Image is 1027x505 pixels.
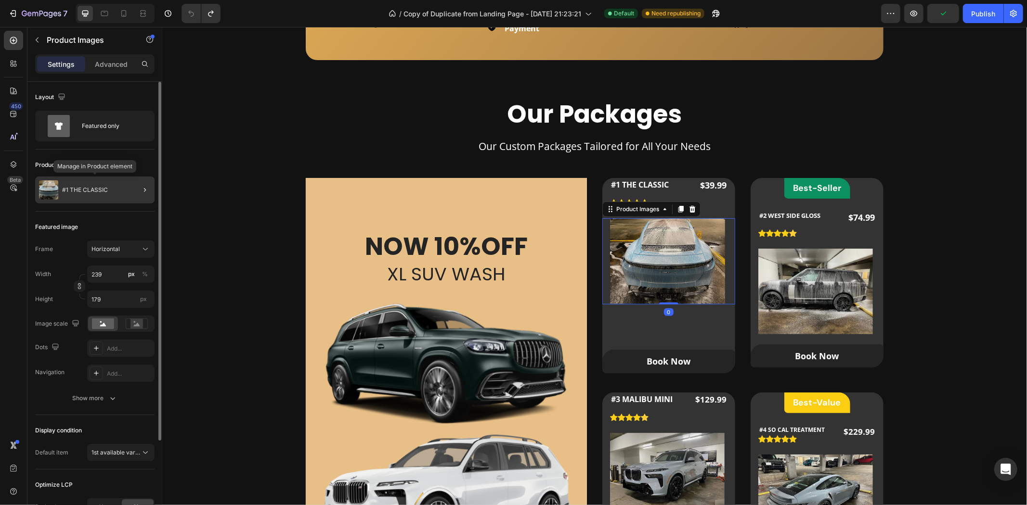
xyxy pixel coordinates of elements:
button: Show more [35,390,155,407]
label: Width [35,270,51,278]
div: Featured only [82,115,141,137]
div: Show more [73,393,117,403]
span: Best-Seller [631,155,679,167]
div: px [128,270,135,278]
img: #2 Wash & Wax With Deep Vacuum - So Cal Car Wash [596,222,711,308]
span: Need republishing [651,9,701,18]
span: Copy of Duplicate from Landing Page - [DATE] 21:23:21 [403,9,581,19]
div: Add... [107,344,152,353]
h1: #1 THE CLASSIC [448,151,516,164]
div: Default item [35,448,68,457]
div: Layout [35,91,67,104]
a: Book Now [588,317,721,341]
img: Mini Detail Set [448,406,562,491]
div: $129.99 [531,366,565,380]
div: Product source [35,161,77,169]
div: $74.99 [679,183,714,198]
button: Horizontal [87,240,155,258]
span: px [140,295,147,303]
p: Settings [48,59,75,69]
span: Default [614,9,634,18]
span: Best-Value [631,370,679,381]
div: $229.99 [679,398,714,412]
p: Advanced [95,59,128,69]
div: Beta [7,176,23,184]
p: 7 [63,8,67,19]
button: Publish [963,4,1003,23]
button: % [126,268,137,280]
div: Add... [107,369,152,378]
div: Optimize LCP [35,480,73,489]
h2: #3 MALIBU MINI [448,366,516,379]
div: Featured image [35,223,78,231]
p: Product Images [47,34,129,46]
div: 450 [9,102,23,110]
div: Dots [35,341,61,354]
div: % [142,270,148,278]
strong: 0% [281,202,319,237]
h2: XL SUV WASH [143,235,425,259]
div: Image scale [35,317,81,330]
div: 0 [502,281,511,289]
button: px [139,268,151,280]
div: Book Now [633,321,677,337]
span: / [399,9,402,19]
label: Height [35,295,53,303]
img: product feature img [39,180,58,200]
span: 1st available variant [91,449,145,456]
div: Product Images [452,178,499,187]
a: Book Now [440,323,573,346]
div: Display condition [35,426,82,435]
button: 1st available variant [87,444,155,461]
input: px [87,290,155,308]
div: Open Intercom Messenger [994,458,1017,481]
h2: #2 WEST SIDE GLOSS [596,183,664,195]
div: Navigation [35,368,65,377]
img: Exterior Car Wash [448,191,563,278]
h2: #4 SO CAL TREATMENT [596,398,664,408]
span: Horizontal [91,245,120,253]
p: #1 THE CLASSIC [62,187,108,193]
div: $39.99 [531,151,565,166]
div: Publish [971,9,995,19]
label: Frame [35,245,53,253]
button: 7 [4,4,72,23]
input: px% [87,265,155,283]
div: Undo/Redo [182,4,221,23]
iframe: Design area [162,27,1027,505]
div: Book Now [485,327,529,342]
